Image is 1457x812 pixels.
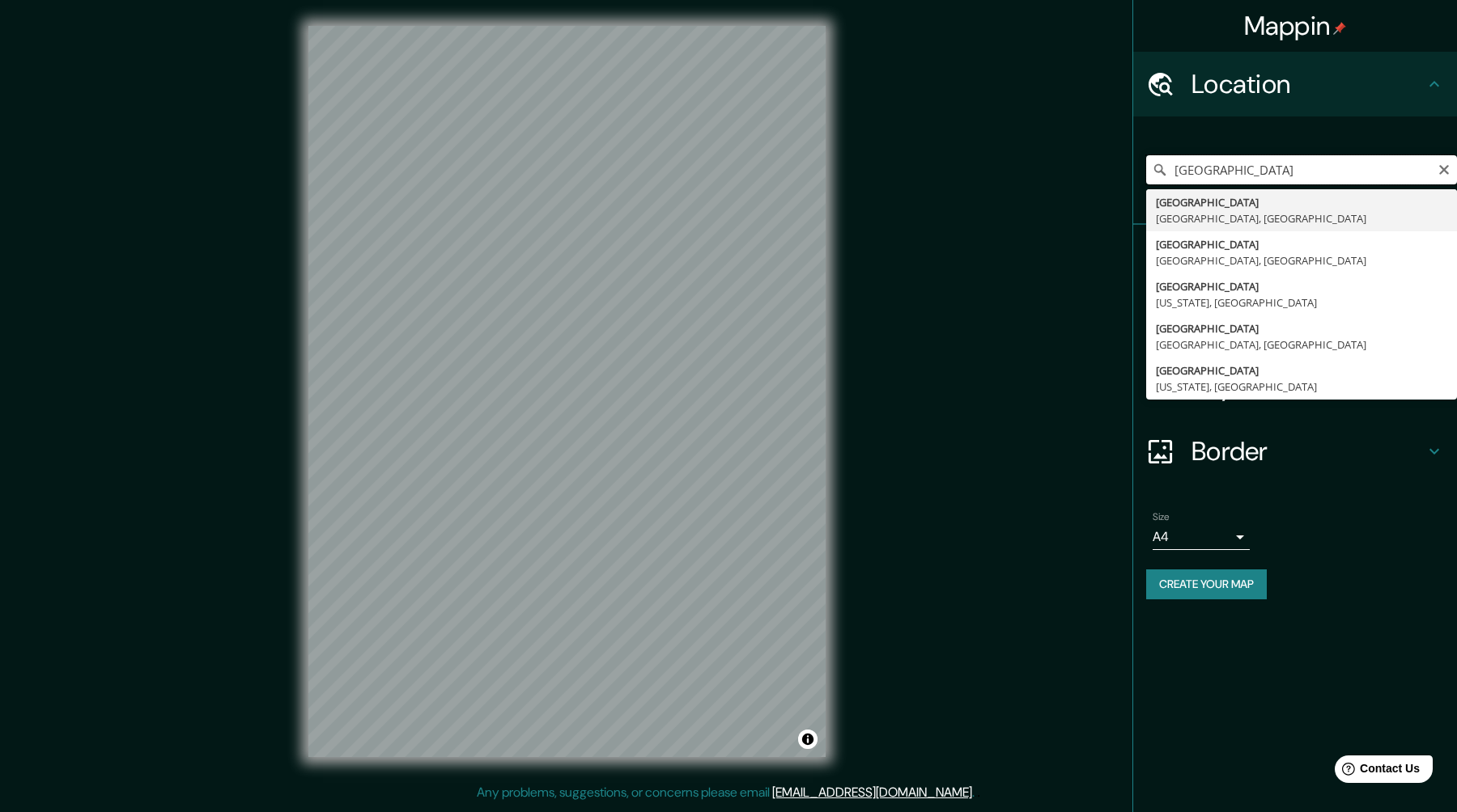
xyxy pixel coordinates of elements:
[1133,354,1457,419] div: Layout
[798,730,818,749] button: Toggle attribution
[308,26,826,757] canvas: Map
[1333,22,1346,35] img: pin-icon.png
[1156,236,1447,252] div: [GEOGRAPHIC_DATA]
[1133,52,1457,116] div: Location
[1146,155,1457,184] input: Pick your city or area
[1133,225,1457,290] div: Pins
[1133,419,1457,484] div: Border
[1153,510,1170,524] label: Size
[975,783,977,802] div: .
[1244,10,1347,42] h4: Mappin
[1133,290,1457,354] div: Style
[977,783,980,802] div: .
[1156,210,1447,226] div: [GEOGRAPHIC_DATA], [GEOGRAPHIC_DATA]
[1438,161,1451,176] button: Clear
[1156,379,1447,395] div: [US_STATE], [GEOGRAPHIC_DATA]
[1156,336,1447,353] div: [GEOGRAPHIC_DATA], [GEOGRAPHIC_DATA]
[1156,362,1447,379] div: [GEOGRAPHIC_DATA]
[1153,524,1250,550] div: A4
[1192,435,1425,467] h4: Border
[477,783,975,802] p: Any problems, suggestions, or concerns please email .
[1156,320,1447,336] div: [GEOGRAPHIC_DATA]
[1192,68,1425,100] h4: Location
[1156,294,1447,311] div: [US_STATE], [GEOGRAPHIC_DATA]
[1156,194,1447,210] div: [GEOGRAPHIC_DATA]
[1192,370,1425,403] h4: Layout
[1156,252,1447,269] div: [GEOGRAPHIC_DATA], [GEOGRAPHIC_DATA]
[772,784,972,801] a: [EMAIL_ADDRESS][DOMAIN_NAME]
[1146,569,1267,599] button: Create your map
[1313,749,1439,794] iframe: Help widget launcher
[1156,278,1447,294] div: [GEOGRAPHIC_DATA]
